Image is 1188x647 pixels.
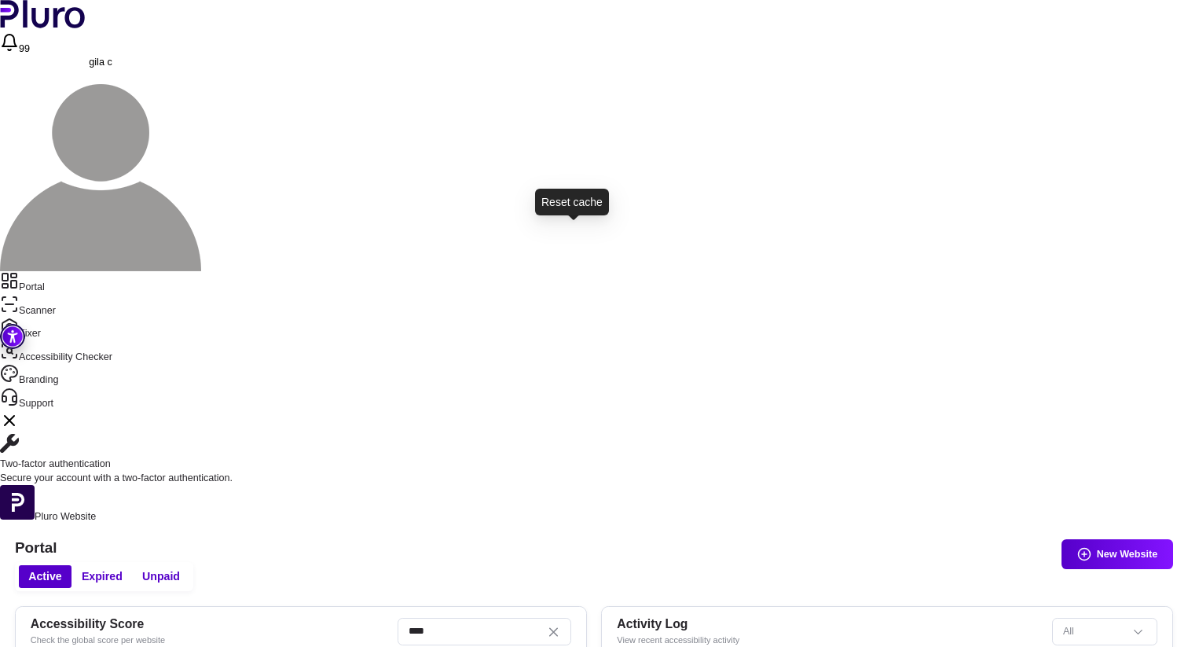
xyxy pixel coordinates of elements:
div: Check the global score per website [31,634,388,647]
button: New Website [1061,539,1173,569]
div: View recent accessibility activity [617,634,1042,647]
button: Expired [71,565,132,587]
h2: Activity Log [617,617,1042,632]
button: Active [19,565,72,587]
span: Unpaid [142,569,180,584]
input: Search [398,618,571,645]
span: Active [28,569,62,584]
div: Set sorting [1052,618,1157,645]
span: Expired [82,569,123,584]
div: Reset cache [535,189,609,215]
button: Clear search field [546,624,561,639]
span: 99 [19,43,30,54]
h1: Portal [15,539,1173,557]
button: Unpaid [132,565,189,587]
h2: Accessibility Score [31,617,388,632]
span: gila c [89,57,112,68]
